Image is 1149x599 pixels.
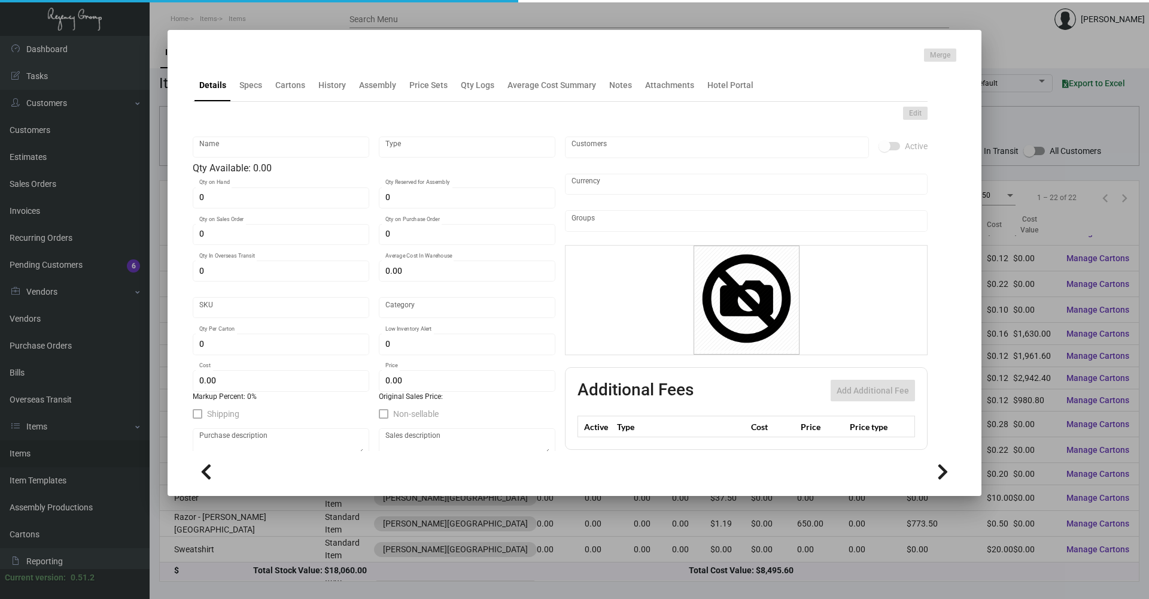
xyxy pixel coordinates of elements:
div: Assembly [359,79,396,92]
span: Shipping [207,407,239,421]
input: Add new.. [572,216,922,226]
span: Add Additional Fee [837,386,909,395]
span: Non-sellable [393,407,439,421]
div: History [318,79,346,92]
input: Add new.. [572,143,863,152]
button: Edit [903,107,928,120]
div: Hotel Portal [707,79,753,92]
button: Add Additional Fee [831,380,915,401]
th: Cost [748,416,797,437]
div: Cartons [275,79,305,92]
div: Qty Logs [461,79,494,92]
button: Merge [924,49,956,62]
div: 0.51.2 [71,571,95,584]
div: Price Sets [409,79,448,92]
h2: Additional Fees [577,380,694,401]
span: Active [905,139,928,153]
div: Notes [609,79,632,92]
span: Merge [930,50,950,60]
div: Specs [239,79,262,92]
div: Attachments [645,79,694,92]
div: Average Cost Summary [507,79,596,92]
th: Active [578,416,615,437]
div: Current version: [5,571,66,584]
div: Qty Available: 0.00 [193,161,555,176]
th: Type [614,416,748,437]
th: Price [798,416,847,437]
span: Edit [909,108,922,119]
div: Details [199,79,226,92]
th: Price type [847,416,901,437]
